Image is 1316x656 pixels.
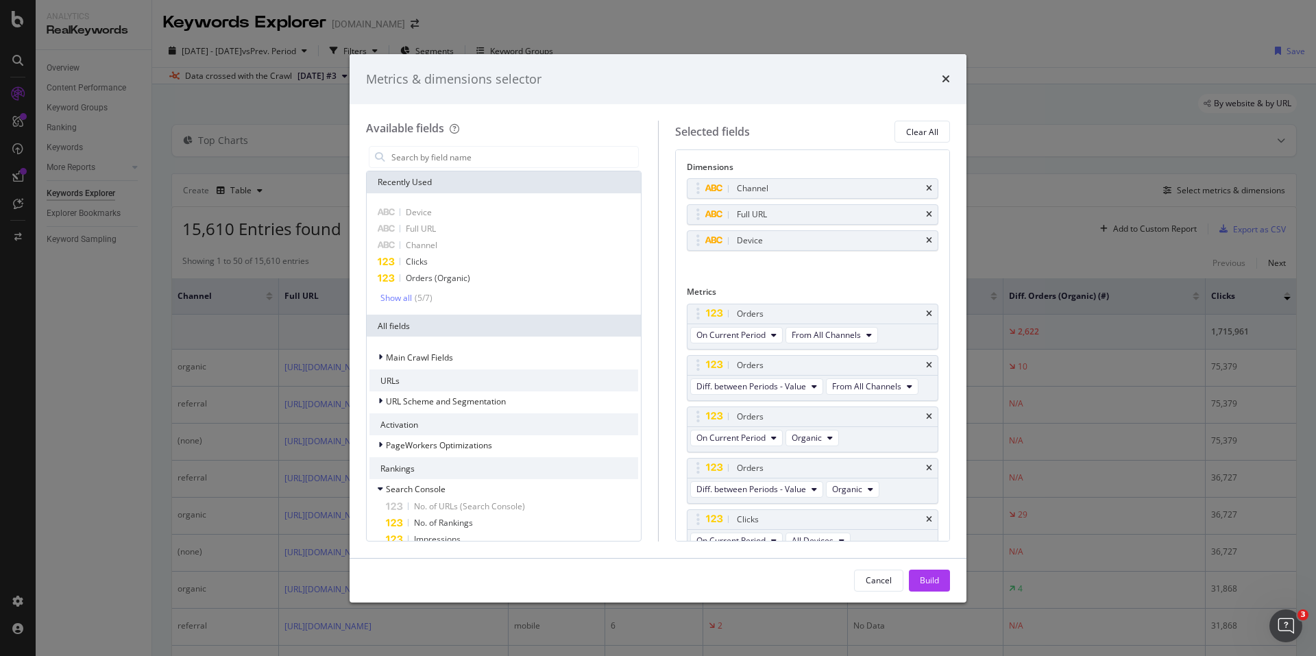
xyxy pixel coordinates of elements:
textarea: Message… [12,420,263,444]
span: Device [406,206,432,218]
b: Visits & Revenue [22,212,199,237]
div: Go to > to see: [22,198,252,239]
span: For Clicks Data: [22,138,97,149]
button: On Current Period [690,327,783,343]
span: Full URL [406,223,436,234]
button: From All Channels [826,378,918,395]
button: Emoji picker [21,449,32,460]
span: All Devices [792,535,833,546]
button: On Current Period [690,533,783,549]
div: Orders [737,307,764,321]
div: To view clicks and orders (revenue/transactions) to your pages since [DATE], you'll want to use o... [22,77,252,130]
span: No. of URLs (Search Console) [414,500,525,512]
div: Customer Support says… [11,69,263,472]
button: go back [9,5,35,32]
div: Orders [737,410,764,424]
button: Clear All [894,121,950,143]
a: Source reference 9276114: [121,180,132,191]
b: Keyword Explorer [116,151,212,162]
div: Show all [380,293,412,303]
span: Impressions [414,533,461,545]
div: times [926,361,932,369]
div: Rankings [369,457,638,479]
span: From All Channels [792,329,861,341]
button: Organic [826,481,879,498]
b: RealKeywords [32,151,108,162]
button: Scroll to bottom [125,388,149,411]
div: Full URLtimes [687,204,939,225]
div: Cancel [866,574,892,586]
button: Diff. between Periods - Value [690,378,823,395]
p: The team can also help [66,17,171,31]
span: Clicks [406,256,428,267]
span: 3 [1297,609,1308,620]
div: Build [920,574,939,586]
div: times [926,184,932,193]
span: Search Console [386,483,446,495]
div: OrderstimesOn Current PeriodFrom All Channels [687,304,939,350]
div: Activation [369,413,638,435]
span: Channel [406,239,437,251]
span: On Current Period [696,432,766,444]
div: times [926,310,932,318]
div: Navigate to > where you can view clicks data and filter by your desired time period. [22,138,252,191]
div: times [926,413,932,421]
li: : View metric evolution by relevant dimensions and time periods [32,287,252,313]
div: Orders [737,359,764,372]
b: EngagementAnalytics [32,212,149,223]
span: For Orders/Revenue Data: [22,199,147,210]
li: : Monitor key metric performance over time with your preferred time aggregation [32,245,252,284]
b: EngagementAnalytics [38,118,156,129]
li: A linear breakdown of organic revenue and transactions [32,316,252,341]
div: Full URL [737,208,767,221]
div: New messages divider [11,57,263,58]
div: Available fields [366,121,444,136]
div: OrderstimesDiff. between Periods - ValueOrganic [687,458,939,504]
span: Main Crawl Fields [386,352,453,363]
button: From All Channels [785,327,878,343]
button: Gif picker [43,449,54,460]
button: Build [909,570,950,592]
div: OrderstimesOn Current PeriodOrganic [687,406,939,452]
span: Diff. between Periods - Value [696,483,806,495]
div: Devicetimes [687,230,939,251]
div: Channeltimes [687,178,939,199]
button: Diff. between Periods - Value [690,481,823,498]
span: URL Scheme and Segmentation [386,396,506,407]
span: Organic [832,483,862,495]
div: Clear All [906,126,938,138]
div: Metrics [687,286,939,303]
div: times [926,236,932,245]
input: Search by field name [390,147,638,167]
div: The Visits & Revenue section includes comprehensive reports that let you analyze and compare perf... [22,348,252,415]
span: Organic [792,432,822,444]
div: times [926,515,932,524]
b: Ratios Over Time [32,288,125,299]
div: Metrics & dimensions selector [366,71,541,88]
div: times [942,71,950,88]
div: ClickstimesOn Current PeriodAll Devices [687,509,939,555]
div: URLs [369,369,638,391]
div: OrderstimesDiff. between Periods - ValueFrom All Channels [687,355,939,401]
div: Close [241,5,265,30]
span: PageWorkers Optimizations [386,439,492,451]
div: Selected fields [675,124,750,140]
button: All Devices [785,533,851,549]
div: modal [350,54,966,603]
img: Profile image for Customer Support [39,8,61,29]
button: Start recording [87,449,98,460]
a: Source reference 9276160: [94,330,105,341]
span: Diff. between Periods - Value [696,380,806,392]
iframe: Intercom live chat [1269,609,1302,642]
div: To view clicks and orders (revenue/transactions) to your pages since [DATE], you'll want to use o... [11,69,263,471]
div: times [926,464,932,472]
span: On Current Period [696,535,766,546]
button: Upload attachment [65,449,76,460]
button: Home [215,5,241,32]
div: Channel [737,182,768,195]
div: Orders [737,461,764,475]
div: Dimensions [687,161,939,178]
div: Device [737,234,763,247]
button: Organic [785,430,839,446]
span: Orders (Organic) [406,272,470,284]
